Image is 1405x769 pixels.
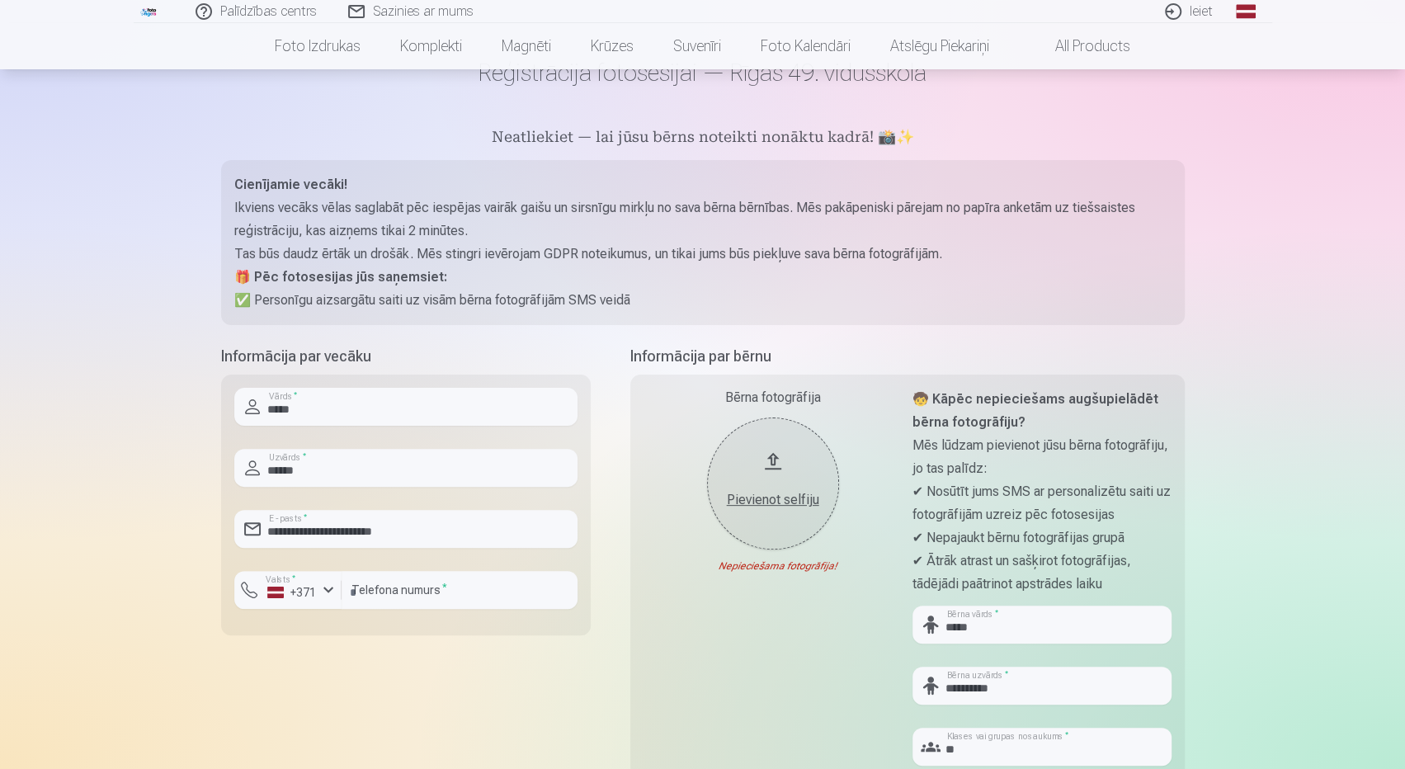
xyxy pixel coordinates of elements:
[234,243,1172,266] p: Tas būs daudz ērtāk un drošāk. Mēs stingri ievērojam GDPR noteikumus, un tikai jums būs piekļuve ...
[870,23,1009,69] a: Atslēgu piekariņi
[482,23,571,69] a: Magnēti
[267,584,317,601] div: +371
[221,58,1185,87] h1: Reģistrācija fotosesijai — Rīgas 49. vidusskola
[255,23,380,69] a: Foto izdrukas
[234,571,342,609] button: Valsts*+371
[380,23,482,69] a: Komplekti
[912,526,1172,550] p: ✔ Nepajaukt bērnu fotogrāfijas grupā
[644,559,903,573] div: Nepieciešama fotogrāfija!
[912,550,1172,596] p: ✔ Ātrāk atrast un sašķirot fotogrāfijas, tādējādi paātrinot apstrādes laiku
[234,269,447,285] strong: 🎁 Pēc fotosesijas jūs saņemsiet:
[653,23,741,69] a: Suvenīri
[221,345,591,368] h5: Informācija par vecāku
[221,127,1185,150] h5: Neatliekiet — lai jūsu bērns noteikti nonāktu kadrā! 📸✨
[741,23,870,69] a: Foto kalendāri
[644,388,903,408] div: Bērna fotogrāfija
[912,391,1158,430] strong: 🧒 Kāpēc nepieciešams augšupielādēt bērna fotogrāfiju?
[234,196,1172,243] p: Ikviens vecāks vēlas saglabāt pēc iespējas vairāk gaišu un sirsnīgu mirkļu no sava bērna bērnības...
[630,345,1185,368] h5: Informācija par bērnu
[912,480,1172,526] p: ✔ Nosūtīt jums SMS ar personalizētu saiti uz fotogrāfijām uzreiz pēc fotosesijas
[912,434,1172,480] p: Mēs lūdzam pievienot jūsu bērna fotogrāfiju, jo tas palīdz:
[707,418,839,550] button: Pievienot selfiju
[724,490,823,510] div: Pievienot selfiju
[1009,23,1150,69] a: All products
[261,573,301,586] label: Valsts
[234,289,1172,312] p: ✅ Personīgu aizsargātu saiti uz visām bērna fotogrāfijām SMS veidā
[234,177,347,192] strong: Cienījamie vecāki!
[571,23,653,69] a: Krūzes
[140,7,158,17] img: /fa1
